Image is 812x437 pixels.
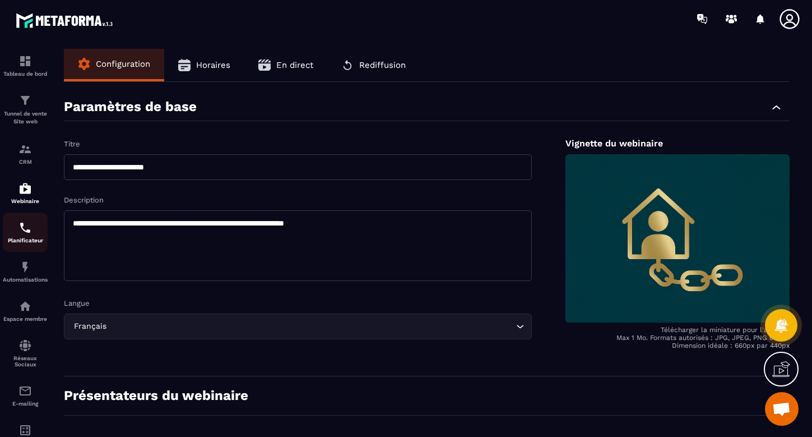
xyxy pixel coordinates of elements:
[64,99,197,115] p: Paramètres de base
[71,320,109,333] span: Français
[109,320,513,333] input: Search for option
[3,291,48,330] a: automationsautomationsEspace membre
[3,71,48,77] p: Tableau de bord
[3,110,48,126] p: Tunnel de vente Site web
[18,182,32,195] img: automations
[3,198,48,204] p: Webinaire
[565,342,790,349] p: Dimension idéale : 660px par 440px
[3,159,48,165] p: CRM
[565,334,790,342] p: Max 1 Mo. Formats autorisés : JPG, JPEG, PNG et GIF
[765,392,799,426] div: Ouvrir le chat
[64,314,532,339] div: Search for option
[3,134,48,173] a: formationformationCRM
[64,140,80,148] label: Titre
[96,59,150,69] span: Configuration
[3,401,48,407] p: E-mailing
[64,388,248,404] p: Présentateurs du webinaire
[64,196,104,204] label: Description
[3,376,48,415] a: emailemailE-mailing
[16,10,117,31] img: logo
[18,221,32,234] img: scheduler
[18,339,32,352] img: social-network
[276,60,313,70] span: En direct
[18,300,32,313] img: automations
[18,94,32,107] img: formation
[18,424,32,437] img: accountant
[359,60,406,70] span: Rediffusion
[244,49,327,81] button: En direct
[3,252,48,291] a: automationsautomationsAutomatisations
[3,330,48,376] a: social-networksocial-networkRéseaux Sociaux
[3,213,48,252] a: schedulerschedulerPlanificateur
[3,277,48,283] p: Automatisations
[3,237,48,243] p: Planificateur
[3,316,48,322] p: Espace membre
[3,173,48,213] a: automationsautomationsWebinaire
[327,49,420,81] button: Rediffusion
[3,85,48,134] a: formationformationTunnel de vente Site web
[3,46,48,85] a: formationformationTableau de bord
[18,384,32,398] img: email
[196,60,230,70] span: Horaires
[565,138,790,149] p: Vignette du webinaire
[64,49,164,79] button: Configuration
[565,326,790,334] p: Télécharger la miniature pour l'afficher
[18,142,32,156] img: formation
[3,355,48,367] p: Réseaux Sociaux
[18,260,32,274] img: automations
[64,299,90,307] label: Langue
[164,49,244,81] button: Horaires
[18,54,32,68] img: formation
